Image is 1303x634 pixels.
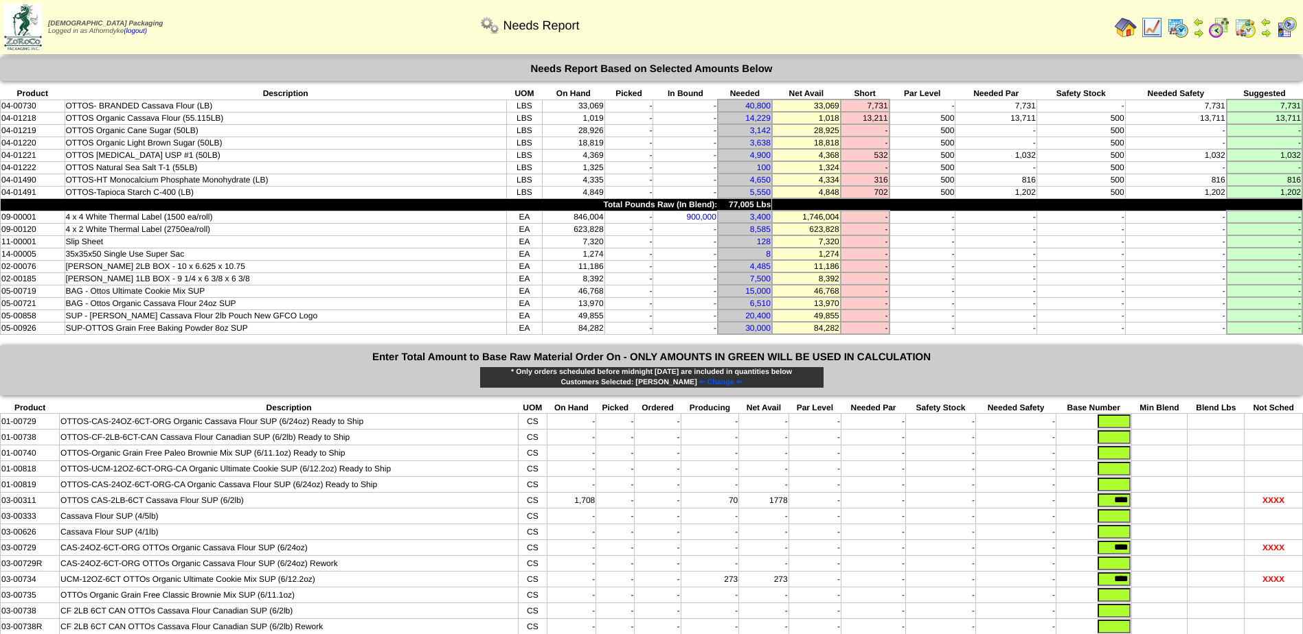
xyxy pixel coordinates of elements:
[1,112,65,124] td: 04-01218
[1036,174,1125,186] td: 500
[653,174,718,186] td: -
[653,124,718,137] td: -
[750,224,771,234] a: 8,585
[65,186,506,198] td: OTTOS-Tapioca Starch C-400 (LB)
[1,309,65,322] td: 05-00858
[604,211,653,223] td: -
[1036,223,1125,235] td: -
[1125,112,1226,124] td: 13,711
[4,4,42,50] img: zoroco-logo-small.webp
[506,99,542,112] td: LBS
[604,124,653,137] td: -
[653,235,718,248] td: -
[976,402,1056,414] th: Needed Safety
[543,272,605,285] td: 8,392
[890,99,955,112] td: -
[841,248,890,260] td: -
[653,248,718,260] td: -
[718,88,772,99] th: Needed
[1260,16,1271,27] img: arrowleft.gif
[739,402,789,414] th: Net Avail
[604,309,653,322] td: -
[1227,99,1302,112] td: 7,731
[955,272,1036,285] td: -
[955,309,1036,322] td: -
[65,174,506,186] td: OTTOS-HT Monocalcium Phosphate Monohydrate (LB)
[841,112,890,124] td: 13,211
[1260,27,1271,38] img: arrowright.gif
[772,272,841,285] td: 8,392
[1125,186,1226,198] td: 1,202
[772,174,841,186] td: 4,334
[699,378,743,386] span: ⇐ Change ⇐
[65,99,506,112] td: OTTOS- BRANDED Cassava Flour (LB)
[604,272,653,285] td: -
[506,186,542,198] td: LBS
[772,285,841,297] td: 46,768
[1,260,65,272] td: 02-00076
[750,274,771,283] a: 7,500
[543,174,605,186] td: 4,335
[890,260,955,272] td: -
[506,297,542,309] td: EA
[841,223,890,235] td: -
[955,88,1036,99] th: Needed Par
[890,285,955,297] td: -
[772,297,841,309] td: 13,970
[543,149,605,161] td: 4,369
[1125,223,1226,235] td: -
[506,260,542,272] td: EA
[750,261,771,271] a: 4,485
[506,88,542,99] th: UOM
[1036,285,1125,297] td: -
[1125,235,1226,248] td: -
[955,285,1036,297] td: -
[841,186,890,198] td: 702
[841,99,890,112] td: 7,731
[1227,223,1302,235] td: -
[841,285,890,297] td: -
[1227,272,1302,285] td: -
[745,323,771,333] a: 30,000
[841,149,890,161] td: 532
[1125,309,1226,322] td: -
[750,126,771,135] a: 3,142
[653,161,718,174] td: -
[890,211,955,223] td: -
[757,237,771,246] a: 128
[1227,174,1302,186] td: 816
[1036,88,1125,99] th: Safety Stock
[1193,16,1204,27] img: arrowleft.gif
[1208,16,1230,38] img: calendarblend.gif
[841,402,906,414] th: Needed Par
[653,322,718,334] td: -
[604,297,653,309] td: -
[65,124,506,137] td: OTTOS Organic Cane Sugar (50LB)
[1036,161,1125,174] td: 500
[841,211,890,223] td: -
[653,112,718,124] td: -
[681,402,739,414] th: Producing
[65,260,506,272] td: [PERSON_NAME] 2LB BOX - 10 x 6.625 x 10.75
[1,297,65,309] td: 05-00721
[1036,149,1125,161] td: 500
[604,248,653,260] td: -
[750,187,771,197] a: 5,550
[750,175,771,185] a: 4,650
[841,137,890,149] td: -
[506,149,542,161] td: LBS
[772,149,841,161] td: 4,368
[506,211,542,223] td: EA
[697,378,743,386] a: ⇐ Change ⇐
[1115,16,1137,38] img: home.gif
[1036,186,1125,198] td: 500
[543,285,605,297] td: 46,768
[745,311,771,320] a: 20,400
[543,235,605,248] td: 7,320
[1,223,65,235] td: 09-00120
[506,248,542,260] td: EA
[65,285,506,297] td: BAG - Ottos Ultimate Cookie Mix SUP
[1227,248,1302,260] td: -
[1227,149,1302,161] td: 1,032
[890,149,955,161] td: 500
